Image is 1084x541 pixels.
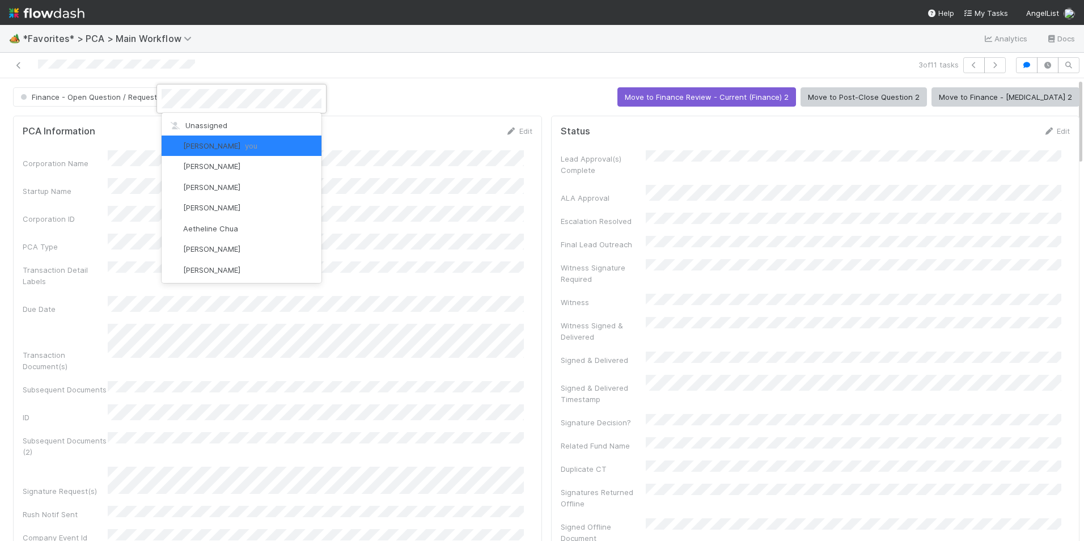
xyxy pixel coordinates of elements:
[168,223,180,234] img: avatar_103f69d0-f655-4f4f-bc28-f3abe7034599.png
[183,183,240,192] span: [PERSON_NAME]
[168,181,180,193] img: avatar_1d14498f-6309-4f08-8780-588779e5ce37.png
[183,224,238,233] span: Aetheline Chua
[183,203,240,212] span: [PERSON_NAME]
[183,265,240,274] span: [PERSON_NAME]
[168,244,180,255] img: avatar_adb74e0e-9f86-401c-adfc-275927e58b0b.png
[168,264,180,276] img: avatar_df83acd9-d480-4d6e-a150-67f005a3ea0d.png
[168,202,180,214] img: avatar_55c8bf04-bdf8-4706-8388-4c62d4787457.png
[168,161,180,172] img: avatar_55a2f090-1307-4765-93b4-f04da16234ba.png
[245,141,257,150] span: you
[168,121,227,130] span: Unassigned
[183,141,257,150] span: [PERSON_NAME]
[183,162,240,171] span: [PERSON_NAME]
[183,244,240,253] span: [PERSON_NAME]
[168,140,180,151] img: avatar_487f705b-1efa-4920-8de6-14528bcda38c.png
